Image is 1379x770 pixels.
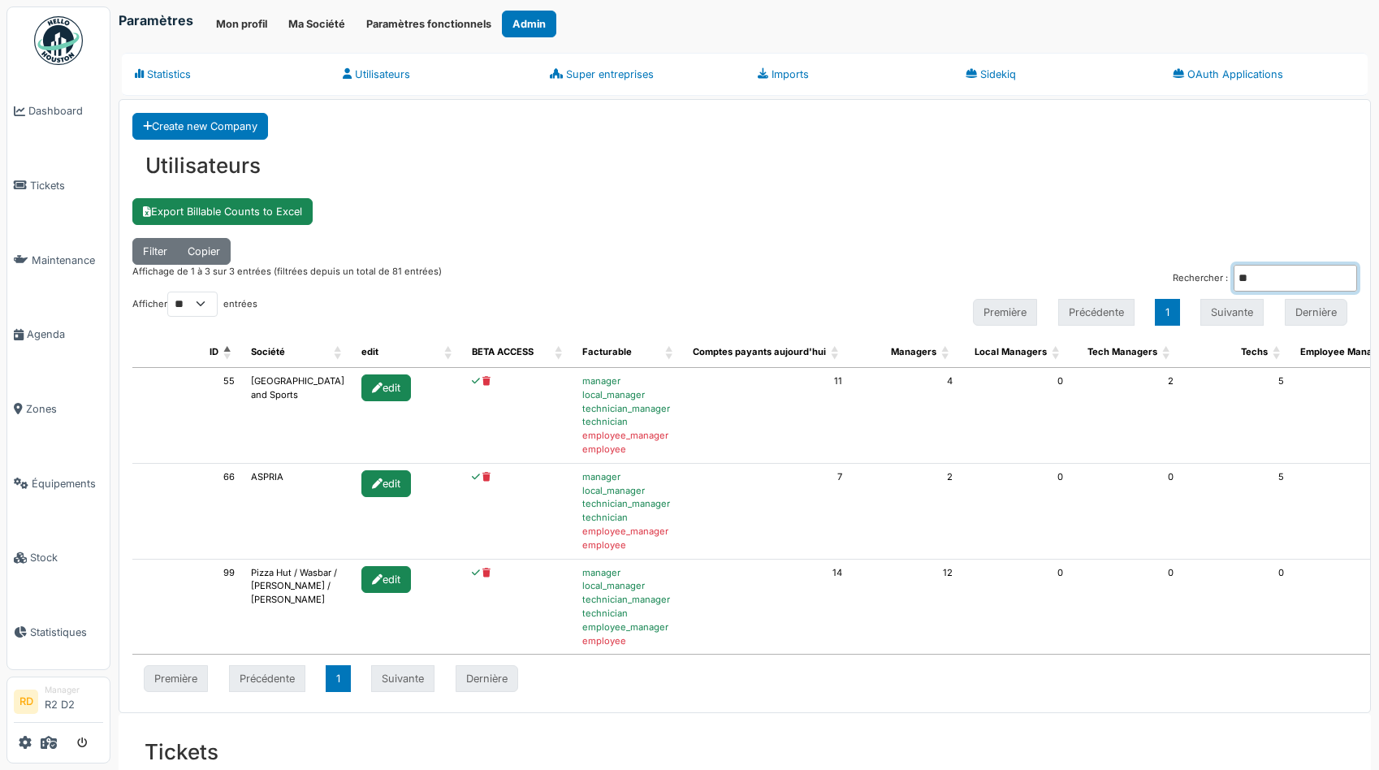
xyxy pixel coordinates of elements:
span: Stock [30,550,103,565]
div: local_manager [582,579,677,593]
span: Zones [26,401,103,417]
h6: Paramètres [119,13,193,28]
div: employee [582,539,677,552]
button: Ma Société [278,11,356,37]
td: 5 [1182,464,1292,560]
nav: pagination [962,293,1357,331]
span: Agenda [27,327,103,342]
div: technician_manager [582,402,677,416]
span: Tickets [30,178,103,193]
a: Export Billable Counts to Excel [132,198,313,225]
a: Dashboard [7,74,110,149]
div: manager [582,374,677,388]
a: Stock [7,521,110,595]
button: Admin [502,11,556,37]
a: Tickets [7,149,110,223]
button: Filter [132,238,178,265]
div: employee_manager [582,525,677,539]
span: Comptes payants aujourd'hui: Activate to sort [831,337,841,367]
img: Badge_color-CXgf-gQk.svg [34,16,83,65]
span: Facturable [582,346,632,357]
a: Agenda [7,297,110,372]
nav: pagination [132,660,1357,697]
div: local_manager [582,484,677,498]
td: 0 [1071,560,1182,655]
a: Zones [7,372,110,447]
td: 2 [1071,368,1182,464]
td: Pizza Hut / Wasbar / [PERSON_NAME] / [PERSON_NAME] [243,560,353,655]
span: Maintenance [32,253,103,268]
div: edit [361,374,411,401]
a: Équipements [7,446,110,521]
td: ASPRIA [243,464,353,560]
div: edit [361,566,411,593]
label: Afficher entrées [132,292,257,317]
div: Affichage de 1 à 3 sur 3 entrées (filtrées depuis un total de 81 entrées) [132,265,442,292]
span: Dashboard [28,103,103,119]
h3: Utilisateurs [132,140,1357,191]
div: Manager [45,684,103,696]
div: technician_manager [582,497,677,511]
span: Local Managers: Activate to sort [1052,337,1061,367]
a: Create new Company [132,113,268,140]
a: Super entreprises [537,53,745,96]
span: Filter [143,245,167,257]
div: edit [361,470,411,497]
button: Mon profil [205,11,278,37]
span: Équipements [32,476,103,491]
td: 99 [132,560,243,655]
a: Statistics [122,53,330,96]
label: Rechercher : [1173,271,1228,285]
td: 5 [1182,368,1292,464]
div: manager [582,470,677,484]
button: Paramètres fonctionnels [356,11,502,37]
a: RD ManagerR2 D2 [14,684,103,723]
span: translation missing: fr.user.managers [891,346,936,357]
div: employee [582,634,677,648]
div: technician [582,607,677,621]
td: 11 [685,368,850,464]
div: employee_manager [582,621,677,634]
td: 7 [685,464,850,560]
span: ID: Activate to invert sorting [223,337,233,367]
div: employee_manager [582,429,677,443]
td: 12 [850,560,961,655]
td: [GEOGRAPHIC_DATA] and Sports [243,368,353,464]
span: Copier [188,245,220,257]
td: 0 [961,560,1071,655]
span: edit [361,346,378,357]
td: 14 [685,560,850,655]
li: RD [14,690,38,714]
button: 1 [326,665,351,692]
td: 4 [850,368,961,464]
a: OAuth Applications [1160,53,1368,96]
a: Statistiques [7,595,110,670]
td: 0 [1071,464,1182,560]
span: Comptes payants aujourd'hui [693,346,826,357]
span: Statistiques [30,625,103,640]
span: Techs: Activate to sort [1273,337,1282,367]
span: Facturable: Activate to sort [665,337,675,367]
div: technician [582,511,677,525]
a: edit [361,573,414,584]
span: Société [251,346,285,357]
li: R2 D2 [45,684,103,719]
div: technician_manager [582,593,677,607]
button: Copier [177,238,231,265]
span: BETA ACCESS [472,346,534,357]
span: translation missing: fr.user.techs [1241,346,1268,357]
td: 66 [132,464,243,560]
a: edit [361,478,414,489]
a: Utilisateurs [330,53,538,96]
span: ID [210,346,218,357]
span: translation missing: fr.user.local_managers [975,346,1047,357]
span: Société: Activate to sort [334,337,344,367]
div: manager [582,566,677,580]
td: 2 [850,464,961,560]
span: Managers: Activate to sort [941,337,951,367]
div: technician [582,415,677,429]
span: BETA ACCESS: Activate to sort [555,337,564,367]
button: 1 [1155,299,1180,326]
